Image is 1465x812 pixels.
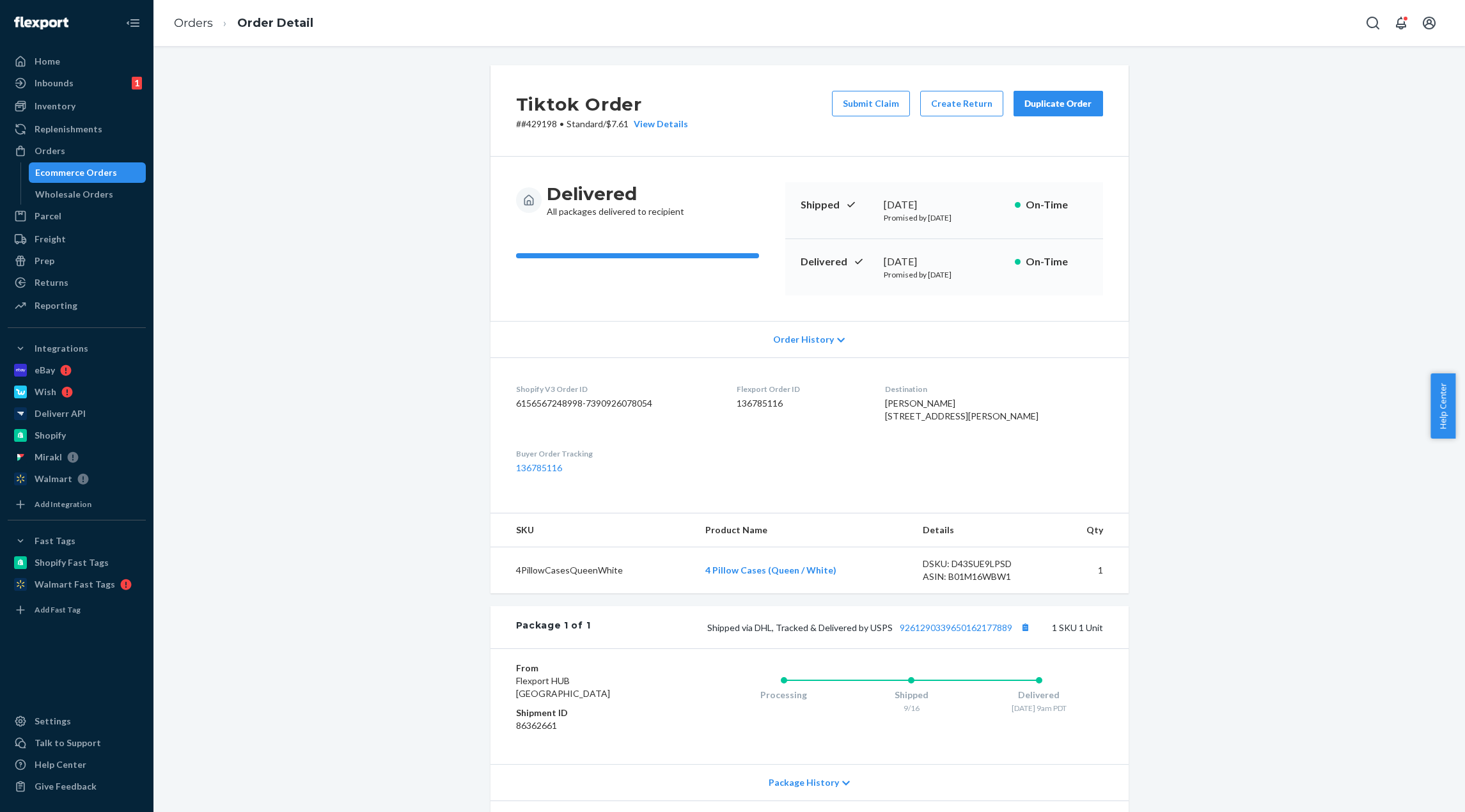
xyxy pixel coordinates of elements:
th: SKU [490,513,695,547]
div: Reporting [35,299,77,312]
div: 9/16 [847,703,975,714]
div: Wish [35,386,56,398]
button: Give Feedback [8,776,146,797]
th: Product Name [695,513,913,547]
div: Talk to Support [35,737,101,749]
th: Qty [1053,513,1129,547]
button: Open notifications [1388,10,1414,36]
a: Deliverr API [8,403,146,424]
div: Processing [720,689,848,701]
th: Details [913,513,1053,547]
div: Home [35,55,60,68]
div: Integrations [35,342,88,355]
span: [PERSON_NAME] [STREET_ADDRESS][PERSON_NAME] [885,398,1038,421]
a: Settings [8,711,146,731]
button: Close Navigation [120,10,146,36]
button: Open account menu [1416,10,1442,36]
a: Add Integration [8,494,146,515]
p: Shipped [801,198,874,212]
h3: Delivered [547,182,684,205]
div: [DATE] [884,254,1005,269]
a: Prep [8,251,146,271]
div: Walmart [35,472,72,485]
a: Mirakl [8,447,146,467]
p: Promised by [DATE] [884,212,1005,223]
dd: 86362661 [516,719,669,732]
p: Promised by [DATE] [884,269,1005,280]
span: Flexport HUB [GEOGRAPHIC_DATA] [516,675,610,699]
div: Shopify Fast Tags [35,556,109,569]
div: Inbounds [35,77,74,90]
a: Shopify [8,425,146,446]
a: Order Detail [237,16,313,30]
ol: breadcrumbs [164,4,324,42]
div: [DATE] 9am PDT [975,703,1103,714]
a: Ecommerce Orders [29,162,146,183]
div: Duplicate Order [1024,97,1092,110]
div: Delivered [975,689,1103,701]
a: Walmart Fast Tags [8,574,146,595]
div: Give Feedback [35,780,97,793]
span: Order History [773,333,834,346]
td: 4PillowCasesQueenWhite [490,547,695,594]
div: Returns [35,276,68,289]
a: Reporting [8,295,146,316]
dt: Shopify V3 Order ID [516,384,717,394]
div: Package 1 of 1 [516,619,591,636]
img: Flexport logo [14,17,68,29]
div: Wholesale Orders [35,188,113,201]
a: Home [8,51,146,72]
div: Shopify [35,429,66,442]
button: Talk to Support [8,733,146,753]
button: Copy tracking number [1017,619,1034,636]
a: Inbounds1 [8,73,146,93]
dt: Buyer Order Tracking [516,448,717,459]
a: Replenishments [8,119,146,139]
div: Walmart Fast Tags [35,578,115,591]
a: Orders [8,141,146,161]
p: # #429198 / $7.61 [516,118,688,130]
div: Ecommerce Orders [35,166,117,179]
button: View Details [629,118,688,130]
button: Duplicate Order [1014,91,1103,116]
div: Add Integration [35,499,91,510]
div: 1 [132,77,142,90]
div: eBay [35,364,55,377]
div: 1 SKU 1 Unit [590,619,1102,636]
span: Package History [769,776,839,789]
a: Inventory [8,96,146,116]
div: Add Fast Tag [35,604,81,615]
div: Freight [35,233,66,246]
a: 9261290339650162177889 [900,622,1012,633]
button: Fast Tags [8,531,146,551]
dt: Shipment ID [516,707,669,719]
a: Shopify Fast Tags [8,552,146,573]
a: Wholesale Orders [29,184,146,205]
a: 136785116 [516,462,562,473]
span: Help Center [1430,373,1455,439]
div: Replenishments [35,123,102,136]
div: Fast Tags [35,535,75,547]
span: Standard [567,118,603,129]
div: Settings [35,715,71,728]
button: Integrations [8,338,146,359]
div: ASIN: B01M16WBW1 [923,570,1043,583]
div: DSKU: D43SUE9LPSD [923,558,1043,570]
p: On-Time [1026,254,1088,269]
button: Open Search Box [1360,10,1386,36]
a: Help Center [8,754,146,775]
p: Delivered [801,254,874,269]
a: eBay [8,360,146,380]
div: All packages delivered to recipient [547,182,684,218]
div: Help Center [35,758,86,771]
a: Freight [8,229,146,249]
a: Wish [8,382,146,402]
a: Orders [174,16,213,30]
dt: Destination [885,384,1103,394]
div: [DATE] [884,198,1005,212]
a: Add Fast Tag [8,600,146,620]
dd: 6156567248998-7390926078054 [516,397,717,410]
div: Prep [35,254,54,267]
div: Parcel [35,210,61,223]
